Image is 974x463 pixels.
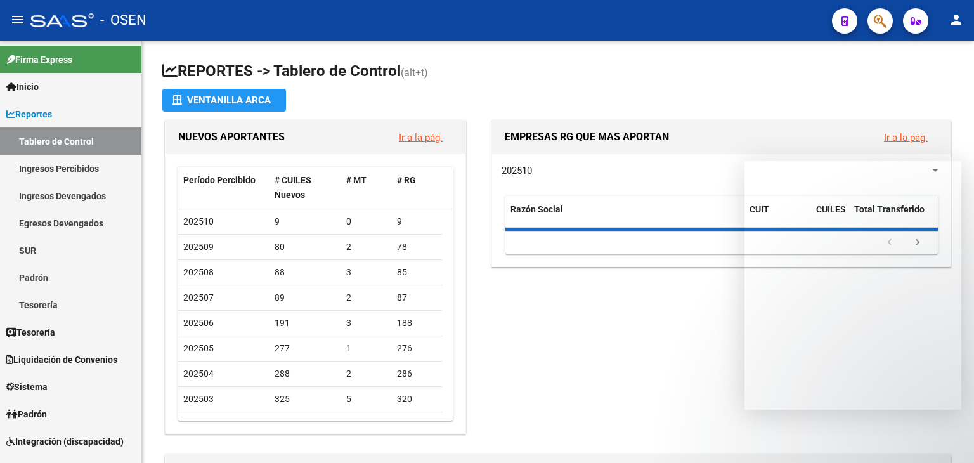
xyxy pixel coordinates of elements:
a: Ir a la pág. [884,132,928,143]
span: 202506 [183,318,214,328]
div: 89 [275,290,337,305]
span: 202510 [502,165,532,176]
datatable-header-cell: # MT [341,167,392,209]
div: 7 [346,417,387,432]
span: # CUILES Nuevos [275,175,311,200]
span: Firma Express [6,53,72,67]
span: Reportes [6,107,52,121]
div: 87 [397,290,438,305]
div: 325 [275,392,337,407]
span: 202503 [183,394,214,404]
span: 202509 [183,242,214,252]
span: Padrón [6,407,47,421]
div: 191 [275,316,337,330]
div: 9 [275,214,337,229]
div: 80 [275,240,337,254]
div: 2 [346,367,387,381]
div: 361 [275,417,337,432]
div: 277 [275,341,337,356]
div: 320 [397,392,438,407]
button: Ventanilla ARCA [162,89,286,112]
div: 3 [346,265,387,280]
button: Ir a la pág. [874,126,938,149]
a: Ir a la pág. [399,132,443,143]
span: 202508 [183,267,214,277]
span: EMPRESAS RG QUE MAS APORTAN [505,131,669,143]
div: 2 [346,240,387,254]
div: 286 [397,367,438,381]
div: 188 [397,316,438,330]
span: (alt+t) [401,67,428,79]
div: 2 [346,290,387,305]
span: Inicio [6,80,39,94]
mat-icon: menu [10,12,25,27]
div: 288 [275,367,337,381]
span: Integración (discapacidad) [6,434,124,448]
datatable-header-cell: # CUILES Nuevos [269,167,342,209]
span: Liquidación de Convenios [6,353,117,367]
span: - OSEN [100,6,146,34]
datatable-header-cell: # RG [392,167,443,209]
mat-icon: person [949,12,964,27]
span: NUEVOS APORTANTES [178,131,285,143]
span: # MT [346,175,367,185]
span: 202502 [183,419,214,429]
datatable-header-cell: Período Percibido [178,167,269,209]
button: Ir a la pág. [389,126,453,149]
span: Período Percibido [183,175,256,185]
div: 85 [397,265,438,280]
div: 78 [397,240,438,254]
iframe: Intercom live chat [931,420,961,450]
div: 9 [397,214,438,229]
span: Sistema [6,380,48,394]
span: # RG [397,175,416,185]
datatable-header-cell: Razón Social [505,196,744,238]
div: 0 [346,214,387,229]
iframe: Intercom live chat mensaje [744,161,961,410]
span: 202504 [183,368,214,379]
div: 1 [346,341,387,356]
span: 202505 [183,343,214,353]
span: 202510 [183,216,214,226]
div: 276 [397,341,438,356]
span: Razón Social [510,204,563,214]
div: 88 [275,265,337,280]
div: Ventanilla ARCA [172,89,276,112]
div: 3 [346,316,387,330]
div: 5 [346,392,387,407]
div: 354 [397,417,438,432]
span: Tesorería [6,325,55,339]
h1: REPORTES -> Tablero de Control [162,61,954,83]
span: 202507 [183,292,214,303]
